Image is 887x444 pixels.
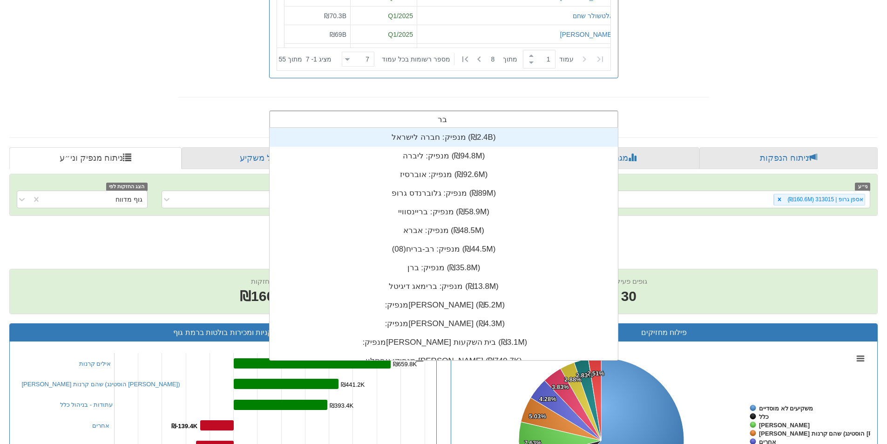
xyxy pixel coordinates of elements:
tspan: [PERSON_NAME] [759,422,810,429]
a: ניתוח הנפקות [699,147,878,170]
tspan: 2.51% [587,370,604,377]
span: ני״ע [855,183,870,191]
tspan: ₪659.8K [393,361,417,368]
span: שווי החזקות [251,277,286,285]
a: פרופיל משקיע [182,147,357,170]
div: מנפיק: ‏גלוברנדס גרופ ‎(₪89M)‎ [270,184,618,203]
div: מנפיק: ‏[PERSON_NAME] בית השקעות ‎(₪3.1M)‎ [270,333,618,352]
div: מנפיק: ‏ליברה ‎(₪94.8M)‎ [270,147,618,165]
tspan: 3.83% [552,383,569,390]
div: grid [270,128,618,408]
span: 30 [610,287,647,307]
h2: אספן גרופ | 313015 - ניתוח ני״ע [9,225,878,240]
span: ‏עמוד [559,55,574,64]
span: גופים פעילים [610,277,647,285]
button: [PERSON_NAME] [560,29,613,39]
span: ₪160.6M [240,288,298,304]
div: מנפיק: ‏[PERSON_NAME] ‎(₪4.3M)‎ [270,314,618,333]
div: גוף מדווח [115,195,142,204]
a: אחרים [92,422,109,429]
div: מנפיק: ‏ברימאג דיגיטל ‎(₪13.8M)‎ [270,277,618,296]
a: אילים קרנות [79,360,111,367]
div: ‏ מתוך [338,49,609,69]
div: מנפיק: ‏ברן ‎(₪35.8M)‎ [270,259,618,277]
div: מנפיק: ‏אוברסיז ‎(₪92.6M)‎ [270,165,618,184]
a: [PERSON_NAME] שהם קרנות (הוסטינג [PERSON_NAME]) [22,381,180,388]
span: 8 [491,55,503,64]
tspan: 2.83% [576,372,593,379]
tspan: ₪-139.4K [171,423,198,430]
div: ₪70.3B [288,11,346,20]
tspan: ₪393.4K [330,402,354,409]
div: Q1/2025 [354,11,413,20]
tspan: ₪441.2K [341,381,365,388]
div: ‏מציג 1 - 7 ‏ מתוך 55 [279,49,332,69]
button: אלטשולר שחם [573,11,614,20]
tspan: כלל [759,413,769,420]
div: מנפיק: ‏חברה לישראל ‎(₪2.4B)‎ [270,128,618,147]
a: ניתוח מנפיק וני״ע [9,147,182,170]
a: עתודות - בניהול כלל [60,401,113,408]
tspan: 4.28% [539,396,556,403]
div: מנפיק: ‏בריינסוויי ‎(₪58.9M)‎ [270,203,618,221]
div: מנפיק: ‏אפסלון [PERSON_NAME] ‎(₪749.7K)‎ [270,352,618,370]
h3: קניות ומכירות בולטות ברמת גוף [17,328,429,337]
div: מנפיק: ‏אברא ‎(₪48.5M)‎ [270,221,618,240]
div: מנפיק: ‏רב-בריח(08) ‎(₪44.5M)‎ [270,240,618,259]
tspan: 5.03% [529,413,546,420]
tspan: משקיעים לא מוסדיים [759,405,813,412]
span: ‏מספר רשומות בכל עמוד [382,55,450,64]
span: הצג החזקות לפי [106,183,147,191]
div: מנפיק: ‏[PERSON_NAME] ‎(₪5.2M)‎ [270,296,618,314]
div: ₪69B [288,29,346,39]
h3: פילוח מחזיקים [458,328,871,337]
tspan: 2.88% [564,376,582,383]
div: אספן גרופ | 313015 (₪160.6M) [785,194,865,205]
div: Q1/2025 [354,29,413,39]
